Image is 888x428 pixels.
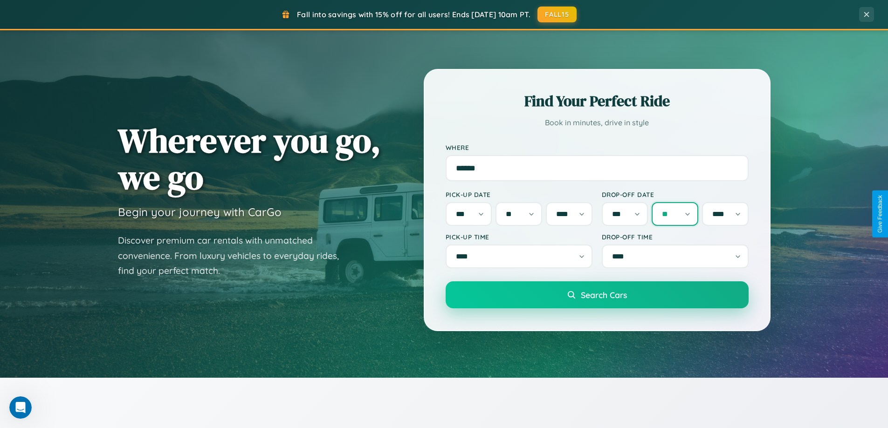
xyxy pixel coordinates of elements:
label: Pick-up Date [446,190,592,198]
h3: Begin your journey with CarGo [118,205,282,219]
div: Give Feedback [877,195,883,233]
label: Drop-off Time [602,233,749,241]
p: Discover premium car rentals with unmatched convenience. From luxury vehicles to everyday rides, ... [118,233,351,279]
label: Drop-off Date [602,190,749,198]
span: Search Cars [581,290,627,300]
p: Book in minutes, drive in style [446,116,749,129]
h2: Find Your Perfect Ride [446,91,749,111]
label: Where [446,143,749,151]
span: Fall into savings with 15% off for all users! Ends [DATE] 10am PT. [297,10,530,19]
button: Search Cars [446,281,749,308]
h1: Wherever you go, we go [118,122,381,196]
iframe: Intercom live chat [9,396,32,419]
label: Pick-up Time [446,233,592,241]
button: FALL15 [537,7,577,22]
